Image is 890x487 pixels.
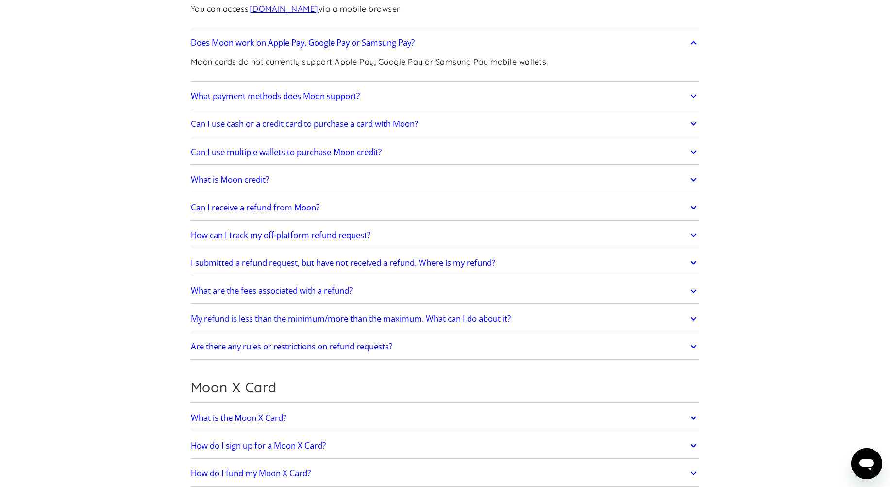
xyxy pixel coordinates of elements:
h2: Does Moon work on Apple Pay, Google Pay or Samsung Pay? [191,38,415,48]
p: Moon cards do not currently support Apple Pay, Google Pay or Samsung Pay mobile wallets. [191,56,548,68]
iframe: Button to launch messaging window [851,448,882,479]
h2: What is Moon credit? [191,175,269,185]
a: I submitted a refund request, but have not received a refund. Where is my refund? [191,253,700,273]
a: What payment methods does Moon support? [191,86,700,106]
a: Can I use cash or a credit card to purchase a card with Moon? [191,114,700,134]
h2: Moon X Card [191,379,700,396]
p: You can access via a mobile browser. [191,3,401,15]
h2: Can I use multiple wallets to purchase Moon credit? [191,147,382,157]
a: My refund is less than the minimum/more than the maximum. What can I do about it? [191,309,700,329]
h2: How do I sign up for a Moon X Card? [191,441,326,451]
a: How do I sign up for a Moon X Card? [191,435,700,456]
a: Does Moon work on Apple Pay, Google Pay or Samsung Pay? [191,33,700,53]
a: Can I use multiple wallets to purchase Moon credit? [191,142,700,162]
h2: What payment methods does Moon support? [191,91,360,101]
h2: What is the Moon X Card? [191,413,286,423]
h2: How can I track my off-platform refund request? [191,230,370,240]
h2: Are there any rules or restrictions on refund requests? [191,342,392,351]
h2: How do I fund my Moon X Card? [191,469,311,478]
a: How do I fund my Moon X Card? [191,463,700,484]
a: [DOMAIN_NAME] [249,4,319,14]
h2: Can I receive a refund from Moon? [191,203,319,212]
a: What is Moon credit? [191,170,700,190]
a: Can I receive a refund from Moon? [191,197,700,218]
h2: What are the fees associated with a refund? [191,286,353,296]
a: Are there any rules or restrictions on refund requests? [191,336,700,357]
a: How can I track my off-platform refund request? [191,225,700,245]
a: What is the Moon X Card? [191,408,700,428]
a: What are the fees associated with a refund? [191,281,700,301]
h2: Can I use cash or a credit card to purchase a card with Moon? [191,119,418,129]
h2: My refund is less than the minimum/more than the maximum. What can I do about it? [191,314,511,324]
h2: I submitted a refund request, but have not received a refund. Where is my refund? [191,258,495,268]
